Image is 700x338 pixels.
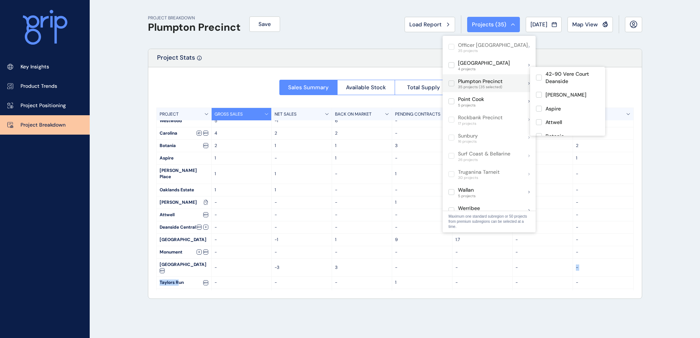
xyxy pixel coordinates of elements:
[288,84,329,91] span: Sales Summary
[395,111,440,117] p: PENDING CONTRACTS
[395,224,449,230] p: -
[215,249,269,255] p: -
[458,85,503,89] span: 35 projects (35 selected)
[515,264,570,271] p: -
[458,103,484,108] span: 5 projects
[335,237,389,243] p: 1
[215,279,269,286] p: -
[395,249,449,255] p: -
[157,289,211,301] div: Taylors Estate
[458,169,500,176] p: Truganina Tarneit
[458,78,503,85] p: Plumpton Precinct
[455,249,510,255] p: -
[335,111,372,117] p: BACK ON MARKET
[157,115,211,127] div: Westwood
[576,249,630,255] p: -
[395,237,449,243] p: 9
[335,118,389,124] p: 6
[275,155,329,161] p: -
[215,143,269,149] p: 2
[546,105,561,113] p: Aspire
[458,114,503,121] p: Rockbank Precinct
[275,264,329,271] p: -3
[458,176,500,180] span: 30 projects
[157,246,211,258] div: Monument
[157,165,211,184] div: [PERSON_NAME] Place
[576,143,630,149] p: 2
[160,111,179,117] p: PROJECT
[576,155,630,161] p: 1
[576,212,630,218] p: -
[576,187,630,193] p: -
[21,63,49,71] p: Key Insights
[407,84,440,91] span: Total Supply
[572,21,598,28] span: Map View
[157,53,195,67] p: Project Stats
[515,171,570,177] p: -
[275,212,329,218] p: -
[215,212,269,218] p: -
[335,249,389,255] p: -
[157,277,211,289] div: Taylors Run
[515,143,570,149] p: -
[215,187,269,193] p: 1
[455,279,510,286] p: -
[275,187,329,193] p: 1
[215,111,243,117] p: GROSS SALES
[335,264,389,271] p: 3
[275,130,329,136] p: 2
[458,158,510,162] span: 26 projects
[157,221,211,233] div: Deanside Central
[335,187,389,193] p: -
[215,130,269,136] p: 4
[395,187,449,193] p: -
[275,111,297,117] p: NET SALES
[576,224,630,230] p: -
[335,155,389,161] p: 1
[526,17,562,32] button: [DATE]
[576,199,630,206] p: -
[335,171,389,177] p: -
[215,237,269,243] p: -
[275,143,329,149] p: 1
[337,80,395,95] button: Available Stock
[546,133,564,140] p: Botania
[275,118,329,124] p: -1
[335,130,389,136] p: 2
[275,249,329,255] p: -
[335,279,389,286] p: -
[395,130,449,136] p: -
[395,118,449,124] p: -
[458,42,528,49] p: Officer [GEOGRAPHIC_DATA]
[458,60,510,67] p: [GEOGRAPHIC_DATA]
[458,67,510,71] span: 4 projects
[546,91,587,99] p: [PERSON_NAME]
[335,224,389,230] p: -
[215,199,269,206] p: -
[567,17,613,32] button: Map View
[335,143,389,149] p: 1
[576,264,630,271] p: -
[157,140,211,152] div: Botania
[157,259,211,277] div: [GEOGRAPHIC_DATA]
[395,279,449,286] p: 1
[21,121,66,129] p: Project Breakdown
[576,237,630,243] p: -
[515,187,570,193] p: 2.8
[395,264,449,271] p: -
[157,196,211,209] div: [PERSON_NAME]
[515,155,570,161] p: -
[258,20,271,28] span: Save
[21,102,66,109] p: Project Positioning
[335,199,389,206] p: -
[458,150,510,158] p: Surf Coast & Bellarine
[335,212,389,218] p: -
[405,17,455,32] button: Load Report
[215,171,269,177] p: 1
[576,171,630,177] p: -
[515,279,570,286] p: -
[21,83,57,90] p: Product Trends
[215,264,269,271] p: -
[409,21,442,28] span: Load Report
[148,21,241,34] h1: Plumpton Precinct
